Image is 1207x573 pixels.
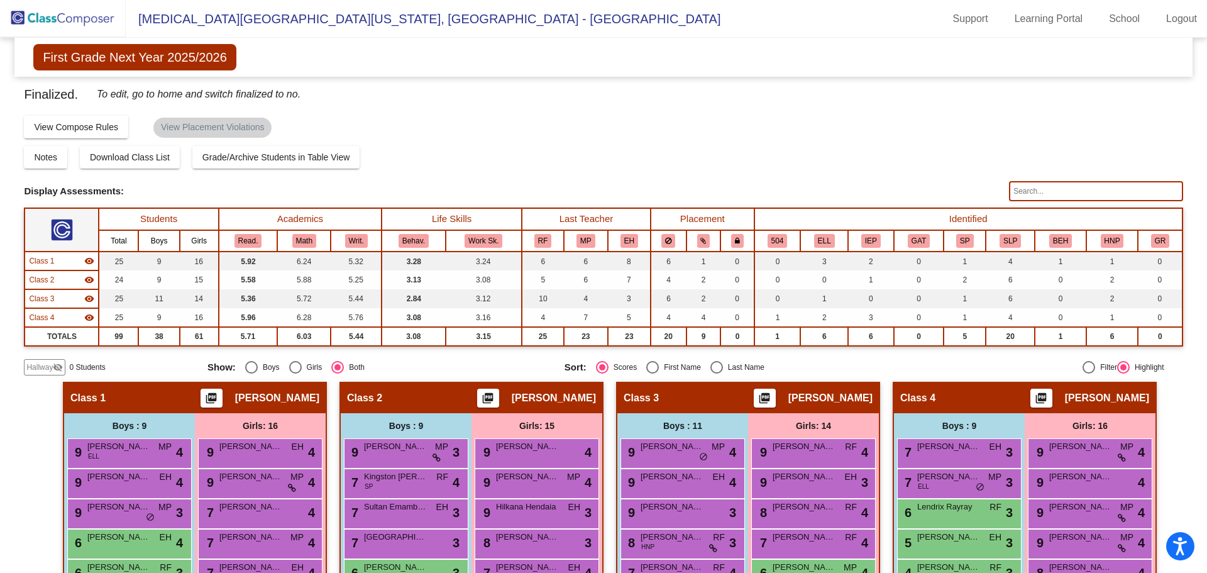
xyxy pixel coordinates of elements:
[138,308,179,327] td: 9
[522,270,564,289] td: 5
[219,470,282,483] span: [PERSON_NAME]
[567,470,580,484] span: MP
[651,270,686,289] td: 4
[748,413,879,438] div: Girls: 14
[348,476,358,489] span: 7
[331,252,382,270] td: 5.32
[435,440,448,453] span: MP
[158,440,172,453] span: MP
[180,289,219,308] td: 14
[84,313,94,323] mat-icon: visibility
[97,86,300,103] span: To edit, go to home and switch finalized to no.
[944,327,986,346] td: 5
[348,445,358,459] span: 9
[126,9,720,29] span: [MEDICAL_DATA][GEOGRAPHIC_DATA][US_STATE], [GEOGRAPHIC_DATA] - [GEOGRAPHIC_DATA]
[1120,440,1133,453] span: MP
[564,270,608,289] td: 6
[1049,234,1072,248] button: BEH
[986,308,1035,327] td: 4
[1099,9,1150,29] a: School
[800,308,848,327] td: 2
[800,270,848,289] td: 0
[894,252,944,270] td: 0
[894,270,944,289] td: 0
[446,289,522,308] td: 3.12
[754,252,801,270] td: 0
[138,252,179,270] td: 9
[729,443,736,462] span: 4
[686,230,721,252] th: Keep with students
[720,252,754,270] td: 0
[564,289,608,308] td: 4
[800,327,848,346] td: 6
[446,270,522,289] td: 3.08
[345,234,368,248] button: Writ.
[564,308,608,327] td: 7
[814,234,835,248] button: ELL
[686,270,721,289] td: 2
[480,476,490,489] span: 9
[219,501,282,513] span: [PERSON_NAME]
[1000,234,1021,248] button: SLP
[1138,308,1182,327] td: 0
[651,252,686,270] td: 6
[986,289,1035,308] td: 6
[382,252,445,270] td: 3.28
[176,473,183,492] span: 4
[641,440,703,453] span: [PERSON_NAME]
[1101,234,1124,248] button: HNP
[99,289,138,308] td: 25
[277,270,331,289] td: 5.88
[564,327,608,346] td: 23
[29,293,54,304] span: Class 3
[446,308,522,327] td: 3.16
[1065,392,1149,404] span: [PERSON_NAME]
[1006,443,1013,462] span: 3
[153,118,272,138] mat-chip: View Placement Violations
[576,234,595,248] button: MP
[235,392,319,404] span: [PERSON_NAME]
[180,252,219,270] td: 16
[757,445,767,459] span: 9
[720,308,754,327] td: 0
[1033,392,1049,409] mat-icon: picture_as_pdf
[1035,289,1086,308] td: 0
[651,327,686,346] td: 20
[608,327,651,346] td: 23
[522,230,564,252] th: Rebecca Fox
[848,252,893,270] td: 2
[564,230,608,252] th: Mackenzie Perry
[848,327,893,346] td: 6
[180,270,219,289] td: 15
[1086,327,1138,346] td: 6
[25,308,99,327] td: Fitriyani Chase - No Class Name
[87,470,150,483] span: [PERSON_NAME]
[845,470,857,484] span: EH
[365,482,373,491] span: SP
[901,445,912,459] span: 7
[861,443,868,462] span: 4
[331,308,382,327] td: 5.76
[713,470,725,484] span: EH
[453,473,460,492] span: 4
[24,84,78,104] span: Finalized.
[686,289,721,308] td: 2
[204,476,214,489] span: 9
[901,476,912,489] span: 7
[480,392,495,409] mat-icon: picture_as_pdf
[87,440,150,453] span: [PERSON_NAME]
[686,308,721,327] td: 4
[757,476,767,489] span: 9
[219,270,278,289] td: 5.58
[625,445,635,459] span: 9
[723,362,764,373] div: Last Name
[24,116,128,138] button: View Compose Rules
[1030,389,1052,408] button: Print Students Details
[219,327,278,346] td: 5.71
[465,234,502,248] button: Work Sk.
[382,327,445,346] td: 3.08
[608,252,651,270] td: 8
[292,234,316,248] button: Math
[364,470,427,483] span: Kingston [PERSON_NAME]
[1138,270,1182,289] td: 0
